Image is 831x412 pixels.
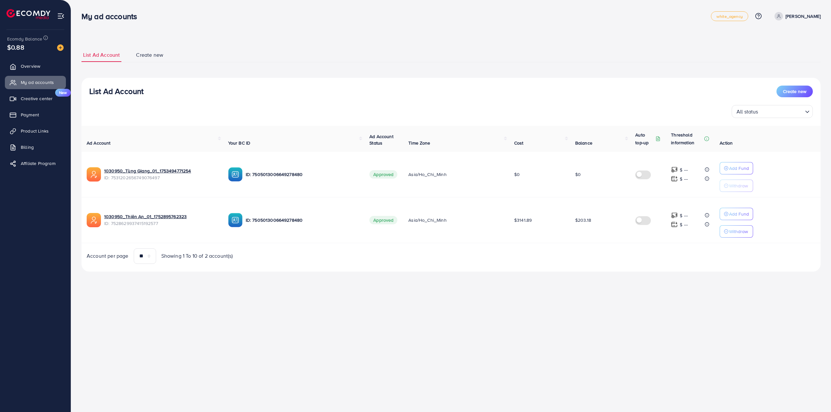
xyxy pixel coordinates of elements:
[720,225,753,238] button: Withdraw
[680,166,688,174] p: $ ---
[369,170,397,179] span: Approved
[136,51,163,59] span: Create new
[803,383,826,407] iframe: Chat
[87,167,101,182] img: ic-ads-acc.e4c84228.svg
[83,51,120,59] span: List Ad Account
[5,92,66,105] a: Creative centerNew
[720,162,753,174] button: Add Fund
[514,171,520,178] span: $0
[720,208,753,220] button: Add Fund
[786,12,821,20] p: [PERSON_NAME]
[772,12,821,20] a: [PERSON_NAME]
[104,213,218,220] a: 1030950_Thiên An_01_1752895762323
[7,36,42,42] span: Ecomdy Balance
[514,140,524,146] span: Cost
[21,128,49,134] span: Product Links
[246,171,359,178] p: ID: 7505013006649278480
[635,131,654,147] p: Auto top-up
[671,212,678,219] img: top-up amount
[680,221,688,229] p: $ ---
[716,14,743,18] span: white_agency
[21,95,53,102] span: Creative center
[21,144,34,150] span: Billing
[5,124,66,137] a: Product Links
[87,252,129,260] span: Account per page
[104,213,218,227] div: <span class='underline'>1030950_Thiên An_01_1752895762323</span></br>7528629937415192577
[228,167,242,182] img: ic-ba-acc.ded83a64.svg
[671,175,678,182] img: top-up amount
[5,141,66,154] a: Billing
[104,168,218,181] div: <span class='underline'>1030950_Tùng Giang_01_1753494771254</span></br>7531202656749076497
[575,171,581,178] span: $0
[57,44,64,51] img: image
[228,213,242,227] img: ic-ba-acc.ded83a64.svg
[735,107,760,116] span: All status
[5,76,66,89] a: My ad accounts
[729,228,748,235] p: Withdraw
[87,140,111,146] span: Ad Account
[575,140,592,146] span: Balance
[104,168,218,174] a: 1030950_Tùng Giang_01_1753494771254
[161,252,233,260] span: Showing 1 To 10 of 2 account(s)
[760,106,802,116] input: Search for option
[776,86,813,97] button: Create new
[720,140,733,146] span: Action
[5,108,66,121] a: Payment
[55,89,71,97] span: New
[729,182,748,190] p: Withdraw
[5,157,66,170] a: Affiliate Program
[408,171,447,178] span: Asia/Ho_Chi_Minh
[408,140,430,146] span: Time Zone
[81,12,142,21] h3: My ad accounts
[5,60,66,73] a: Overview
[680,212,688,219] p: $ ---
[671,221,678,228] img: top-up amount
[104,174,218,181] span: ID: 7531202656749076497
[246,216,359,224] p: ID: 7505013006649278480
[369,216,397,224] span: Approved
[7,42,24,52] span: $0.88
[729,164,749,172] p: Add Fund
[514,217,532,223] span: $3141.89
[57,12,65,20] img: menu
[89,87,143,96] h3: List Ad Account
[408,217,447,223] span: Asia/Ho_Chi_Minh
[711,11,748,21] a: white_agency
[783,88,806,95] span: Create new
[729,210,749,218] p: Add Fund
[680,175,688,183] p: $ ---
[21,112,39,118] span: Payment
[671,131,703,147] p: Threshold information
[369,133,393,146] span: Ad Account Status
[575,217,591,223] span: $203.18
[21,63,40,69] span: Overview
[720,180,753,192] button: Withdraw
[21,79,54,86] span: My ad accounts
[6,9,50,19] img: logo
[732,105,813,118] div: Search for option
[21,160,56,167] span: Affiliate Program
[87,213,101,227] img: ic-ads-acc.e4c84228.svg
[104,220,218,227] span: ID: 7528629937415192577
[228,140,251,146] span: Your BC ID
[671,166,678,173] img: top-up amount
